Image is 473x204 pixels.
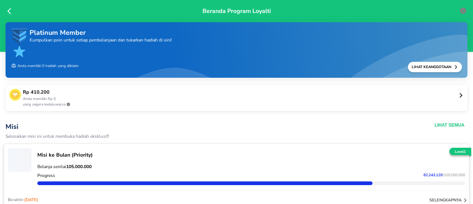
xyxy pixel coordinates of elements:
[11,62,79,72] p: Anda memiliki 0 hadiah yang diklaim
[30,28,172,38] p: Platinum Member
[37,173,55,178] p: Progress
[423,173,443,178] span: 82.243.120
[66,164,92,170] strong: 105.000.000
[30,38,172,42] p: Kumpulkan poin untuk setiap pembelanjaan dan tukarkan hadiah di sini!
[24,197,38,203] span: [DATE]
[412,64,454,70] p: Lihat Keanggotaan
[203,7,271,46] p: Beranda Program Loyalti
[429,197,462,203] p: selengkapnya
[435,122,465,128] button: Lihat Semua
[23,89,458,96] p: Rp 410.200
[429,197,469,204] button: selengkapnya
[37,164,92,170] span: Belanja senilai
[8,197,38,203] p: Berakhir:
[23,102,458,107] p: yang segera kedaluwarsa
[6,122,349,131] p: Misi
[23,96,458,102] p: Anda memiliki Rp 0
[448,149,473,155] p: Level 1
[8,148,31,172] span: ‌
[6,134,349,139] p: Selesaikan misi ini untuk membuka hadiah eksklusif!
[37,151,465,158] p: Misi ke Bulan (Priority)
[443,173,465,178] span: / 105.000.000
[8,148,31,171] button: ‌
